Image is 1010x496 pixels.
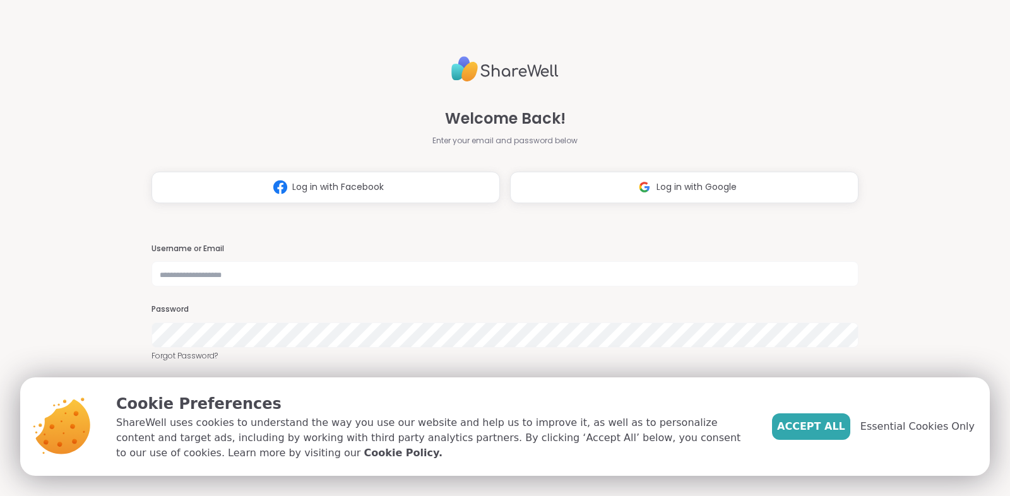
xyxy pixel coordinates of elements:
[445,107,566,130] span: Welcome Back!
[116,415,752,461] p: ShareWell uses cookies to understand the way you use our website and help us to improve it, as we...
[268,175,292,199] img: ShareWell Logomark
[633,175,656,199] img: ShareWell Logomark
[860,419,975,434] span: Essential Cookies Only
[151,244,858,254] h3: Username or Email
[151,304,858,315] h3: Password
[451,51,559,87] img: ShareWell Logo
[772,413,850,440] button: Accept All
[432,135,578,146] span: Enter your email and password below
[292,180,384,194] span: Log in with Facebook
[510,172,858,203] button: Log in with Google
[777,419,845,434] span: Accept All
[116,393,752,415] p: Cookie Preferences
[364,446,443,461] a: Cookie Policy.
[151,350,858,362] a: Forgot Password?
[151,172,500,203] button: Log in with Facebook
[656,180,737,194] span: Log in with Google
